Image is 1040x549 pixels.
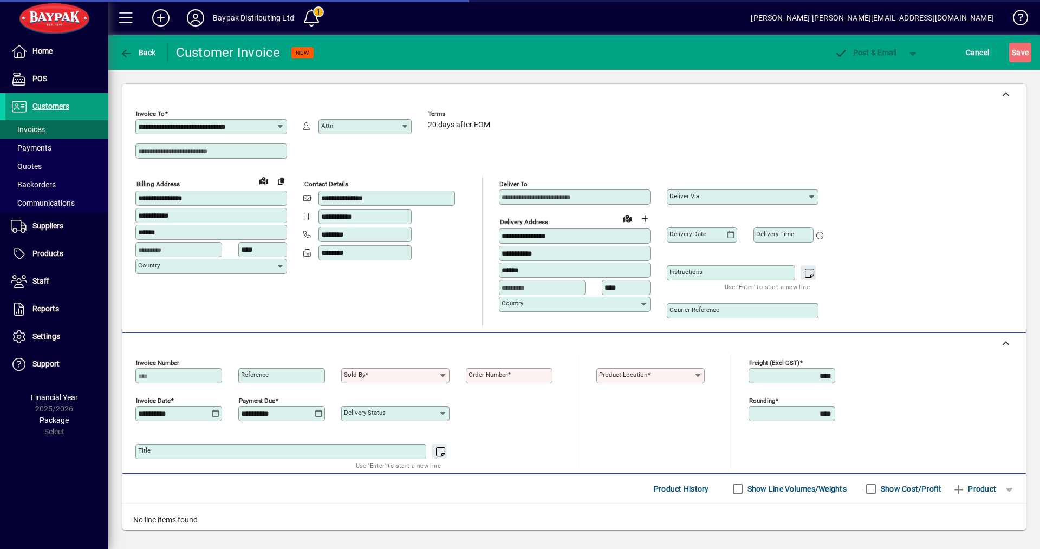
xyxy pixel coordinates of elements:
[176,44,281,61] div: Customer Invoice
[1012,44,1029,61] span: ave
[751,9,994,27] div: [PERSON_NAME] [PERSON_NAME][EMAIL_ADDRESS][DOMAIN_NAME]
[725,280,810,293] mat-hint: Use 'Enter' to start a new line
[11,125,45,134] span: Invoices
[136,397,171,404] mat-label: Invoice date
[879,483,941,494] label: Show Cost/Profit
[32,47,53,55] span: Home
[136,359,179,367] mat-label: Invoice number
[499,180,528,188] mat-label: Deliver To
[11,143,51,152] span: Payments
[144,8,178,28] button: Add
[649,479,713,499] button: Product History
[749,359,799,367] mat-label: Freight (excl GST)
[32,74,47,83] span: POS
[469,371,508,378] mat-label: Order number
[239,397,275,404] mat-label: Payment due
[32,249,63,258] span: Products
[966,44,990,61] span: Cancel
[654,480,709,498] span: Product History
[1009,43,1031,62] button: Save
[321,122,333,129] mat-label: Attn
[5,296,108,323] a: Reports
[963,43,992,62] button: Cancel
[756,230,794,238] mat-label: Delivery time
[117,43,159,62] button: Back
[32,332,60,341] span: Settings
[5,268,108,295] a: Staff
[5,139,108,157] a: Payments
[745,483,847,494] label: Show Line Volumes/Weights
[5,175,108,194] a: Backorders
[669,192,699,200] mat-label: Deliver via
[5,120,108,139] a: Invoices
[5,213,108,240] a: Suppliers
[11,180,56,189] span: Backorders
[31,393,78,402] span: Financial Year
[5,351,108,378] a: Support
[11,162,42,171] span: Quotes
[32,304,59,313] span: Reports
[241,371,269,378] mat-label: Reference
[669,268,703,276] mat-label: Instructions
[502,299,523,307] mat-label: Country
[136,110,165,117] mat-label: Invoice To
[853,48,858,57] span: P
[428,121,490,129] span: 20 days after EOM
[749,397,775,404] mat-label: Rounding
[1012,48,1016,57] span: S
[32,102,69,110] span: Customers
[122,504,1026,537] div: No line items found
[32,360,60,368] span: Support
[5,38,108,65] a: Home
[138,262,160,269] mat-label: Country
[344,371,365,378] mat-label: Sold by
[120,48,156,57] span: Back
[356,459,441,472] mat-hint: Use 'Enter' to start a new line
[636,210,653,227] button: Choose address
[138,447,151,454] mat-label: Title
[344,409,386,416] mat-label: Delivery status
[5,194,108,212] a: Communications
[834,48,897,57] span: ost & Email
[40,416,69,424] span: Package
[178,8,213,28] button: Profile
[428,110,493,117] span: Terms
[5,323,108,350] a: Settings
[669,230,706,238] mat-label: Delivery date
[108,43,168,62] app-page-header-button: Back
[5,240,108,267] a: Products
[1005,2,1026,37] a: Knowledge Base
[32,221,63,230] span: Suppliers
[32,277,49,285] span: Staff
[213,9,294,27] div: Baypak Distributing Ltd
[255,172,272,189] a: View on map
[599,371,647,378] mat-label: Product location
[296,49,309,56] span: NEW
[947,479,1002,499] button: Product
[952,480,996,498] span: Product
[11,199,75,207] span: Communications
[829,43,902,62] button: Post & Email
[619,210,636,227] a: View on map
[5,66,108,93] a: POS
[669,306,719,313] mat-label: Courier Reference
[5,157,108,175] a: Quotes
[272,172,290,189] button: Copy to Delivery address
